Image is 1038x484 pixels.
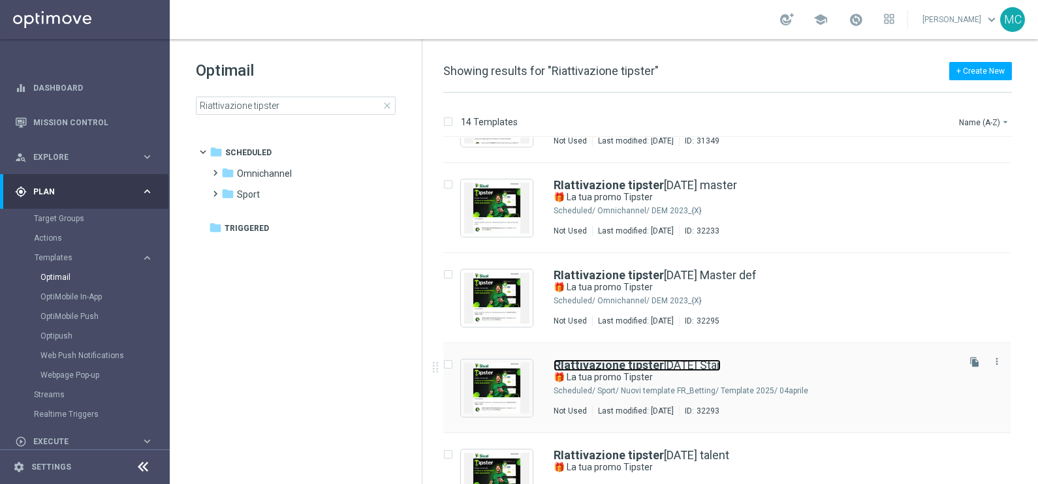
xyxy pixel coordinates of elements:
div: Webpage Pop-up [40,365,168,385]
div: Realtime Triggers [34,404,168,424]
div: Not Used [554,316,587,326]
div: Press SPACE to select this row. [430,253,1035,343]
button: Mission Control [14,117,154,128]
i: settings [13,461,25,473]
div: ID: [679,136,719,146]
a: RIattivazione tipster[DATE] master [554,179,737,191]
span: Omnichannel [237,168,292,179]
div: Press SPACE to select this row. [430,343,1035,433]
div: Mission Control [15,105,153,140]
img: 32295.jpeg [464,273,529,324]
button: more_vert [990,354,1003,369]
span: Execute [33,438,141,446]
a: Realtime Triggers [34,409,136,419]
div: ID: [679,406,719,416]
span: keyboard_arrow_down [984,12,999,27]
b: RIattivazione tipster [554,448,664,462]
span: Showing results for "Riattivazione tipster" [443,64,659,78]
i: keyboard_arrow_right [141,252,153,264]
div: OptiMobile In-App [40,287,168,307]
div: Last modified: [DATE] [593,136,679,146]
i: more_vert [992,356,1002,367]
a: Webpage Pop-up [40,370,136,380]
div: MC [1000,7,1025,32]
div: Plan [15,186,141,198]
div: ID: [679,226,719,236]
span: Triggered [225,222,269,234]
span: close [382,100,392,111]
div: Optipush [40,326,168,346]
button: file_copy [966,354,983,371]
div: Scheduled/ [554,386,595,396]
span: school [813,12,828,27]
div: 🎁 La tua promo Tipster [554,461,956,474]
div: Streams [34,385,168,404]
a: Optimail [40,272,136,282]
div: 32233 [697,226,719,236]
i: folder [209,221,222,234]
a: 🎁 La tua promo Tipster [554,371,926,384]
div: Not Used [554,226,587,236]
a: 🎁 La tua promo Tipster [554,281,926,294]
b: RIattivazione tipster [554,178,664,192]
button: + Create New [949,62,1012,80]
span: Scheduled [225,147,272,159]
i: folder [221,187,234,200]
a: [PERSON_NAME]keyboard_arrow_down [921,10,1000,29]
h1: Optimail [196,60,396,81]
i: play_circle_outline [15,436,27,447]
img: 32233.jpeg [464,183,529,234]
a: Web Push Notifications [40,350,136,361]
p: 14 Templates [461,116,518,128]
a: RIattivazione tipster[DATE] Star [554,359,721,371]
button: Templates keyboard_arrow_right [34,252,154,263]
i: file_copy [969,357,980,367]
div: Web Push Notifications [40,346,168,365]
div: Scheduled/ [554,205,595,216]
div: ID: [679,316,719,326]
div: Actions [34,228,168,248]
div: Last modified: [DATE] [593,406,679,416]
i: gps_fixed [15,186,27,198]
div: Scheduled/Omnichannel/DEM 2023_{X} [597,205,956,216]
div: person_search Explore keyboard_arrow_right [14,152,154,162]
div: Press SPACE to select this row. [430,163,1035,253]
a: Streams [34,389,136,400]
i: keyboard_arrow_right [141,151,153,163]
a: 🎁 La tua promo Tipster [554,191,926,204]
button: equalizer Dashboard [14,83,154,93]
a: Mission Control [33,105,153,140]
div: Templates [34,248,168,385]
div: 32293 [697,406,719,416]
div: 🎁 La tua promo Tipster [554,281,956,294]
button: Name (A-Z)arrow_drop_down [958,114,1012,130]
a: Dashboard [33,70,153,105]
a: Optipush [40,331,136,341]
button: gps_fixed Plan keyboard_arrow_right [14,187,154,197]
div: Execute [15,436,141,447]
i: keyboard_arrow_right [141,435,153,447]
b: RIattivazione tipster [554,358,664,372]
div: Explore [15,151,141,163]
div: OptiMobile Push [40,307,168,326]
div: 🎁 La tua promo Tipster [554,191,956,204]
div: Last modified: [DATE] [593,316,679,326]
i: person_search [15,151,27,163]
a: 🎁 La tua promo Tipster [554,461,926,474]
div: Scheduled/ [554,295,595,306]
div: 31349 [697,136,719,146]
span: Templates [35,254,128,262]
i: keyboard_arrow_right [141,185,153,198]
i: folder [221,166,234,179]
div: Not Used [554,136,587,146]
div: Target Groups [34,209,168,228]
a: Actions [34,233,136,243]
div: Templates [35,254,141,262]
i: folder [210,145,223,159]
a: OptiMobile Push [40,311,136,322]
b: RIattivazione tipster [554,268,664,282]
